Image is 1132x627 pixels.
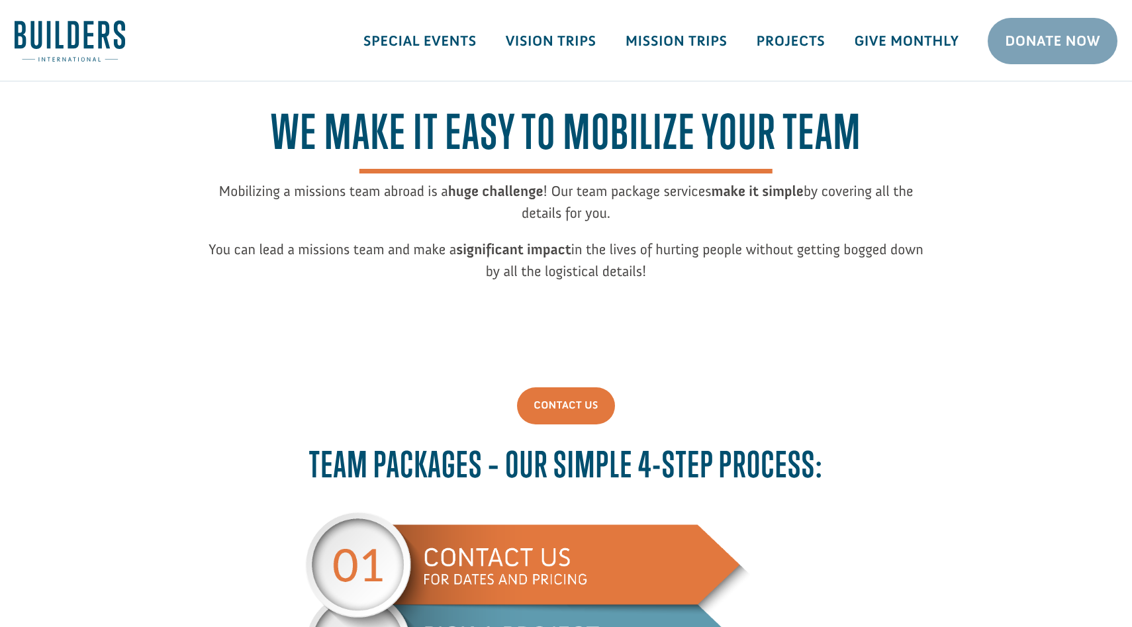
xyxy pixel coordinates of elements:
[349,22,491,60] a: Special Events
[209,240,923,280] span: You can lead a missions team and make a in the lives of hurting people without getting bogged dow...
[271,104,861,173] span: We make it easy to mobilize your team
[15,21,125,62] img: Builders International
[517,387,614,424] a: Contact Us
[839,22,973,60] a: Give Monthly
[611,22,742,60] a: Mission Trips
[491,22,611,60] a: Vision Trips
[309,443,823,485] span: Team Packages – Our simple 4-step process:
[209,180,923,238] p: Mobilizing a missions team abroad is a ! Our team package services by covering all the details fo...
[988,18,1117,64] a: Donate Now
[742,22,840,60] a: Projects
[448,182,543,200] strong: huge challenge
[711,182,803,200] strong: make it simple
[456,240,571,258] strong: significant impact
